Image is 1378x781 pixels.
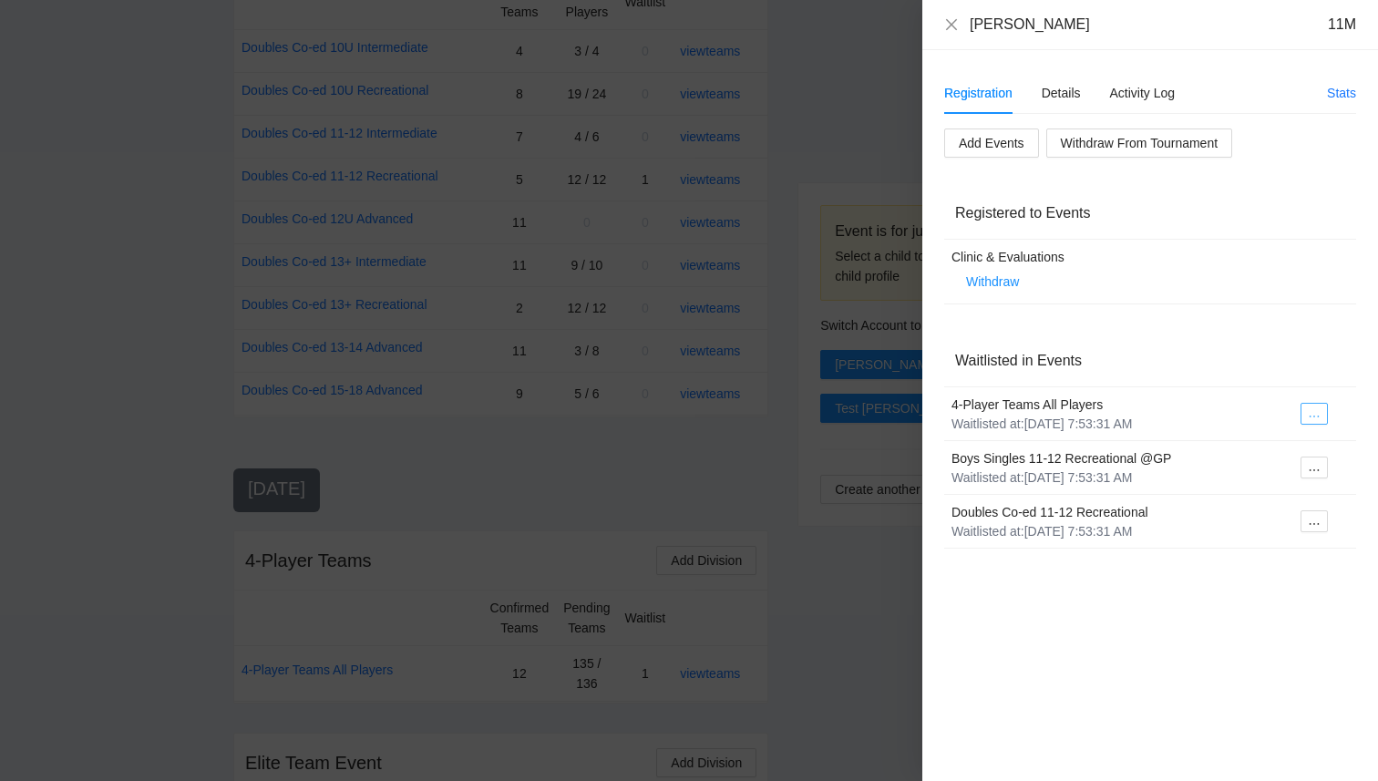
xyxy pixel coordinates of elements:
[944,83,1013,103] div: Registration
[1328,15,1356,35] div: 11M
[1301,457,1328,478] button: ellipsis
[1301,403,1328,425] button: ellipsis
[951,448,1286,468] div: Boys Singles 11-12 Recreational @GP
[970,15,1090,35] div: [PERSON_NAME]
[951,522,1286,540] div: Waitlisted at: [DATE] 7:53:31 AM
[951,267,1033,296] button: Withdraw
[959,133,1024,153] span: Add Events
[951,468,1286,487] div: Waitlisted at: [DATE] 7:53:31 AM
[1042,83,1081,103] div: Details
[1061,133,1218,153] span: Withdraw From Tournament
[955,334,1345,386] div: Waitlisted in Events
[944,17,959,32] span: close
[1110,83,1176,103] div: Activity Log
[966,272,1019,292] span: Withdraw
[944,17,959,33] button: Close
[944,128,1039,158] button: Add Events
[1308,409,1321,423] span: ellipsis
[1327,86,1356,100] a: Stats
[1308,463,1321,477] span: ellipsis
[1308,517,1321,530] span: ellipsis
[955,187,1345,239] div: Registered to Events
[951,247,1307,267] div: Clinic & Evaluations
[1046,128,1232,158] button: Withdraw From Tournament
[951,395,1286,415] div: 4-Player Teams All Players
[1301,510,1328,532] button: ellipsis
[951,415,1286,433] div: Waitlisted at: [DATE] 7:53:31 AM
[951,502,1286,522] div: Doubles Co-ed 11-12 Recreational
